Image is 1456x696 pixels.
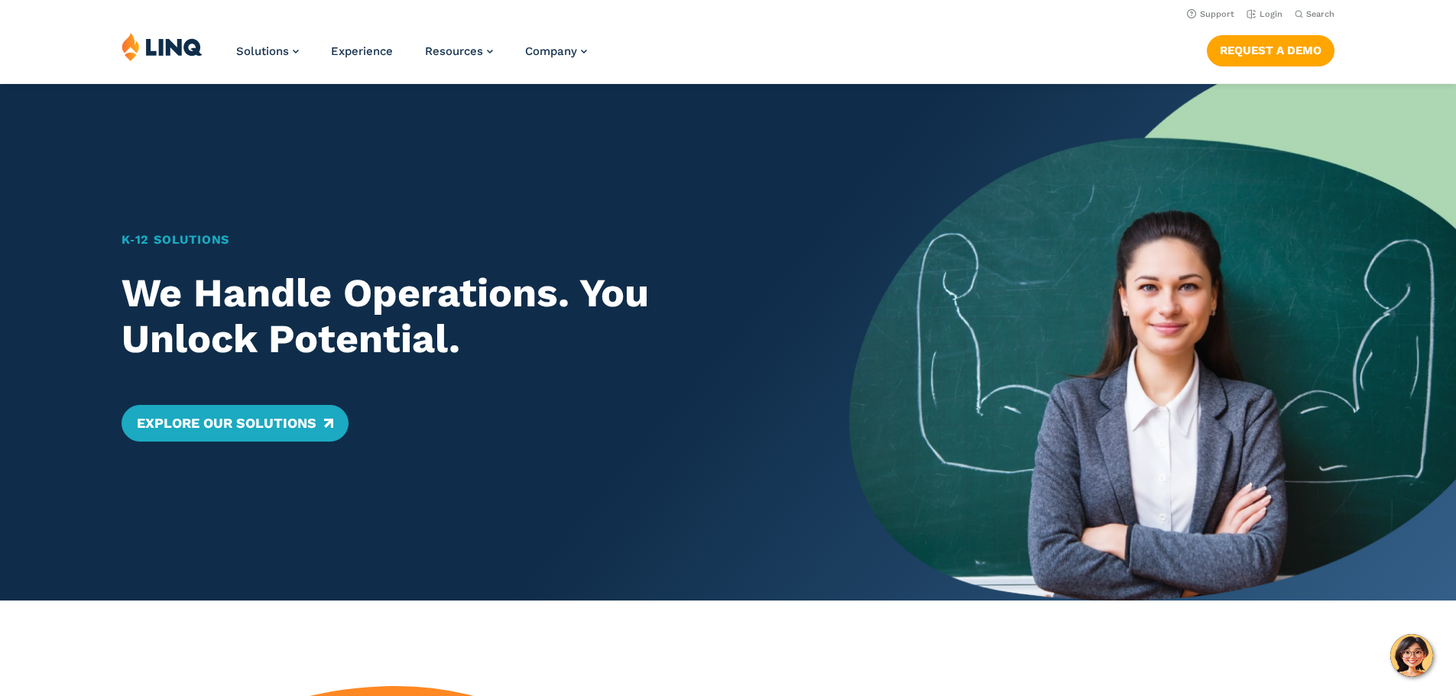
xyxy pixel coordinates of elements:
[331,44,393,58] a: Experience
[236,32,587,83] nav: Primary Navigation
[122,405,349,442] a: Explore Our Solutions
[849,84,1456,601] img: Home Banner
[122,270,790,362] h2: We Handle Operations. You Unlock Potential.
[425,44,483,58] span: Resources
[1247,9,1283,19] a: Login
[1306,9,1334,19] span: Search
[1295,8,1334,20] button: Open Search Bar
[425,44,493,58] a: Resources
[1187,9,1234,19] a: Support
[1390,634,1433,677] button: Hello, have a question? Let’s chat.
[236,44,299,58] a: Solutions
[236,44,289,58] span: Solutions
[1207,32,1334,66] nav: Button Navigation
[122,32,203,61] img: LINQ | K‑12 Software
[525,44,587,58] a: Company
[1207,35,1334,66] a: Request a Demo
[122,231,790,249] h1: K‑12 Solutions
[525,44,577,58] span: Company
